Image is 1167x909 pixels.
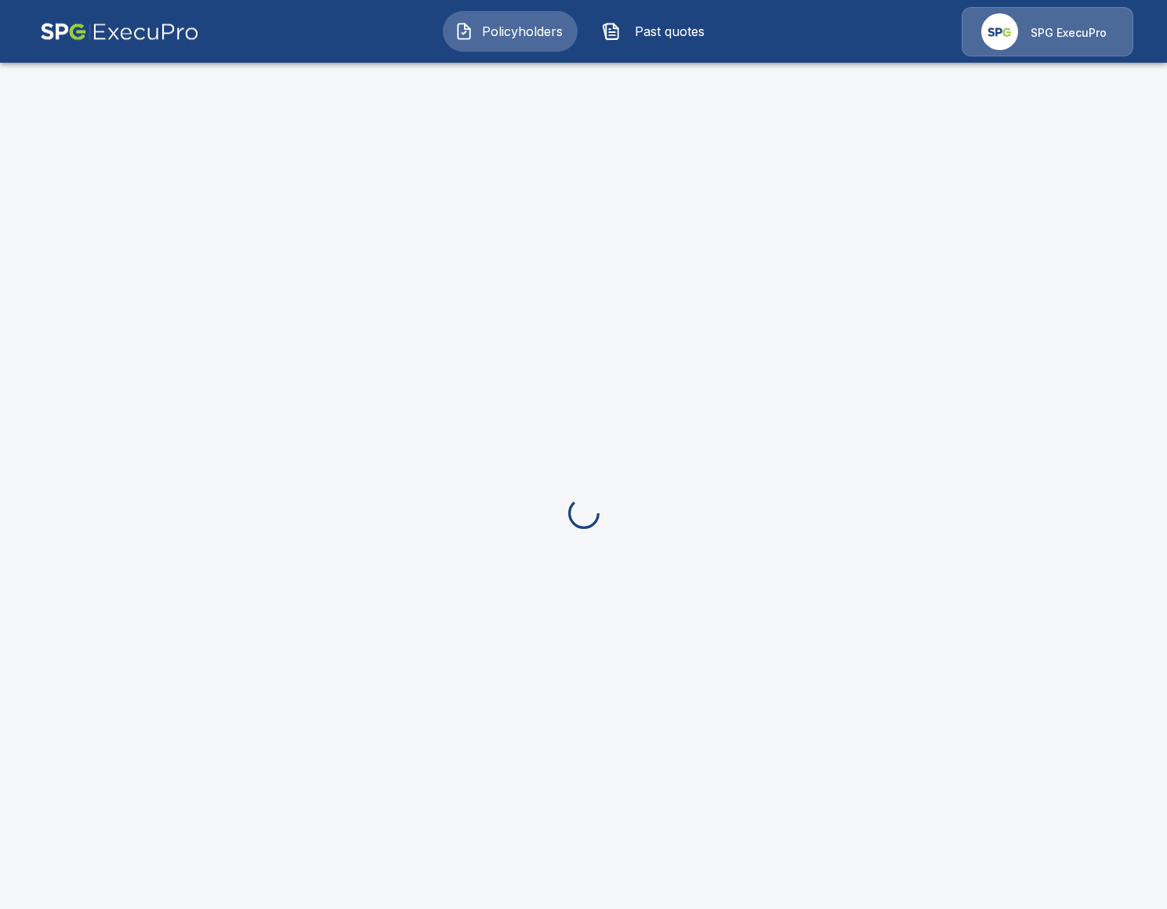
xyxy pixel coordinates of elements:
a: Agency IconSPG ExecuPro [962,7,1133,56]
p: SPG ExecuPro [1031,25,1107,41]
img: Past quotes Icon [602,22,621,41]
span: Policyholders [480,22,566,41]
img: AA Logo [40,7,199,56]
button: Past quotes IconPast quotes [590,11,725,52]
button: Policyholders IconPolicyholders [443,11,578,52]
img: Policyholders Icon [455,22,473,41]
img: Agency Icon [981,13,1018,50]
span: Past quotes [627,22,713,41]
